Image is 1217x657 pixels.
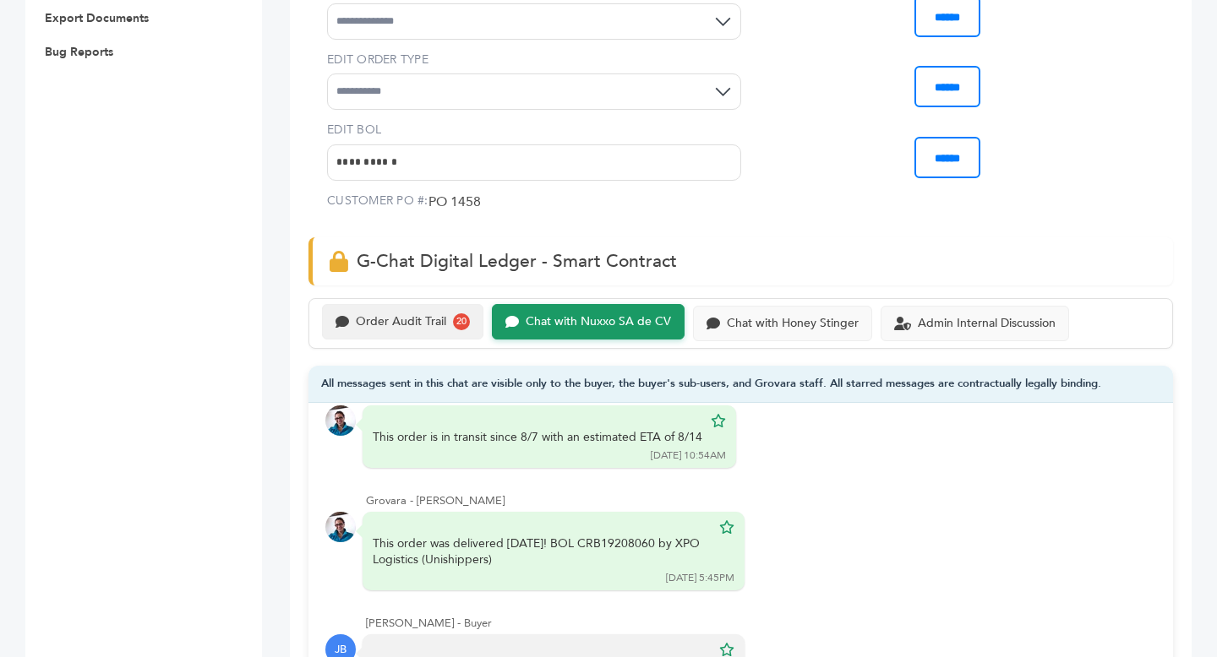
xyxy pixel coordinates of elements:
[327,122,741,138] label: EDIT BOL
[366,493,1156,508] div: Grovara - [PERSON_NAME]
[373,535,711,568] div: This order was delivered [DATE]! BOL CRB19208060 by XPO Logistics (Unishippers)
[327,52,741,68] label: EDIT ORDER TYPE
[45,10,149,26] a: Export Documents
[327,193,428,209] label: CUSTOMER PO #:
[727,317,859,331] div: Chat with Honey Stinger
[308,366,1173,404] div: All messages sent in this chat are visible only to the buyer, the buyer's sub-users, and Grovara ...
[428,193,481,215] span: PO 1458
[373,429,702,446] div: This order is in transit since 8/7 with an estimated ETA of 8/14
[357,249,677,274] span: G-Chat Digital Ledger - Smart Contract
[45,44,113,60] a: Bug Reports
[918,317,1056,331] div: Admin Internal Discussion
[453,313,470,330] div: 20
[526,315,671,329] div: Chat with Nuxxo SA de CV
[356,315,446,329] div: Order Audit Trail
[651,448,726,463] div: [DATE] 10:54AM
[366,616,1156,631] div: [PERSON_NAME] - Buyer
[666,571,734,585] div: [DATE] 5:45PM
